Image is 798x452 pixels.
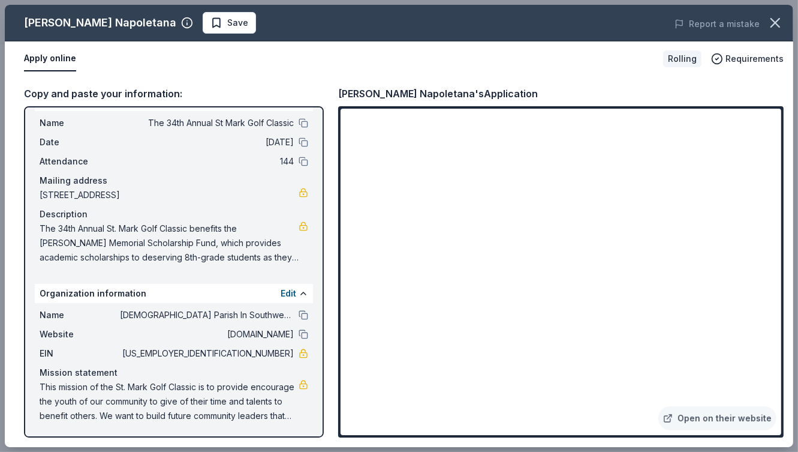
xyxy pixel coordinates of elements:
span: The 34th Annual St Mark Golf Classic [120,116,294,130]
span: [DEMOGRAPHIC_DATA] Parish In Southwest Ranches Inc [120,308,294,322]
span: [STREET_ADDRESS] [40,188,299,202]
span: Website [40,327,120,342]
span: Save [227,16,248,30]
span: Name [40,116,120,130]
span: Requirements [725,52,784,66]
div: Mission statement [40,366,308,380]
button: Edit [281,286,296,301]
span: [US_EMPLOYER_IDENTIFICATION_NUMBER] [120,346,294,361]
span: Name [40,308,120,322]
span: This mission of the St. Mark Golf Classic is to provide encourage the youth of our community to g... [40,380,299,423]
a: Open on their website [658,406,776,430]
span: [DATE] [120,135,294,149]
div: [PERSON_NAME] Napoletana [24,13,176,32]
div: Rolling [663,50,701,67]
span: 144 [120,154,294,169]
span: Date [40,135,120,149]
button: Apply online [24,46,76,71]
span: Attendance [40,154,120,169]
button: Report a mistake [674,17,760,31]
div: Organization information [35,284,313,303]
span: The 34th Annual St. Mark Golf Classic benefits the [PERSON_NAME] Memorial Scholarship Fund, which... [40,221,299,265]
button: Save [203,12,256,34]
span: [DOMAIN_NAME] [120,327,294,342]
div: Description [40,207,308,221]
div: Mailing address [40,173,308,188]
div: [PERSON_NAME] Napoletana's Application [338,86,538,101]
span: EIN [40,346,120,361]
div: Copy and paste your information: [24,86,324,101]
button: Requirements [711,52,784,66]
